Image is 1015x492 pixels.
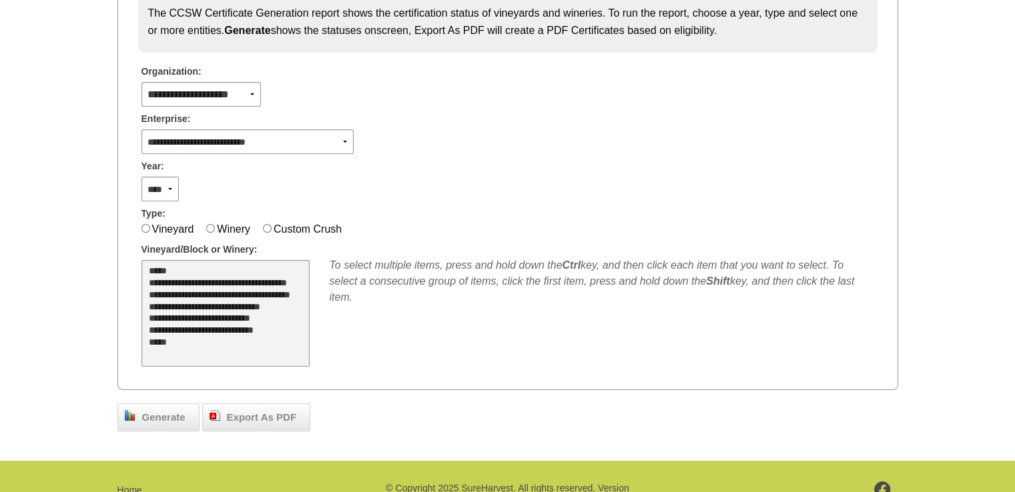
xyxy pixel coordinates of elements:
[148,5,868,39] p: The CCSW Certificate Generation report shows the certification status of vineyards and wineries. ...
[141,243,258,257] span: Vineyard/Block or Winery:
[135,410,192,425] span: Generate
[141,112,191,126] span: Enterprise:
[330,257,874,305] div: To select multiple items, press and hold down the key, and then click each item that you want to ...
[202,403,310,431] a: Export As PDF
[152,223,194,235] label: Vineyard
[274,223,342,235] label: Custom Crush
[220,410,303,425] span: Export As PDF
[210,410,220,421] img: doc_pdf.png
[217,223,250,235] label: Winery
[706,275,730,287] b: Shift
[141,65,202,79] span: Organization:
[125,410,135,421] img: chart_bar.png
[117,403,200,431] a: Generate
[141,207,165,221] span: Type:
[562,259,581,271] b: Ctrl
[224,25,270,36] strong: Generate
[141,159,164,173] span: Year:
